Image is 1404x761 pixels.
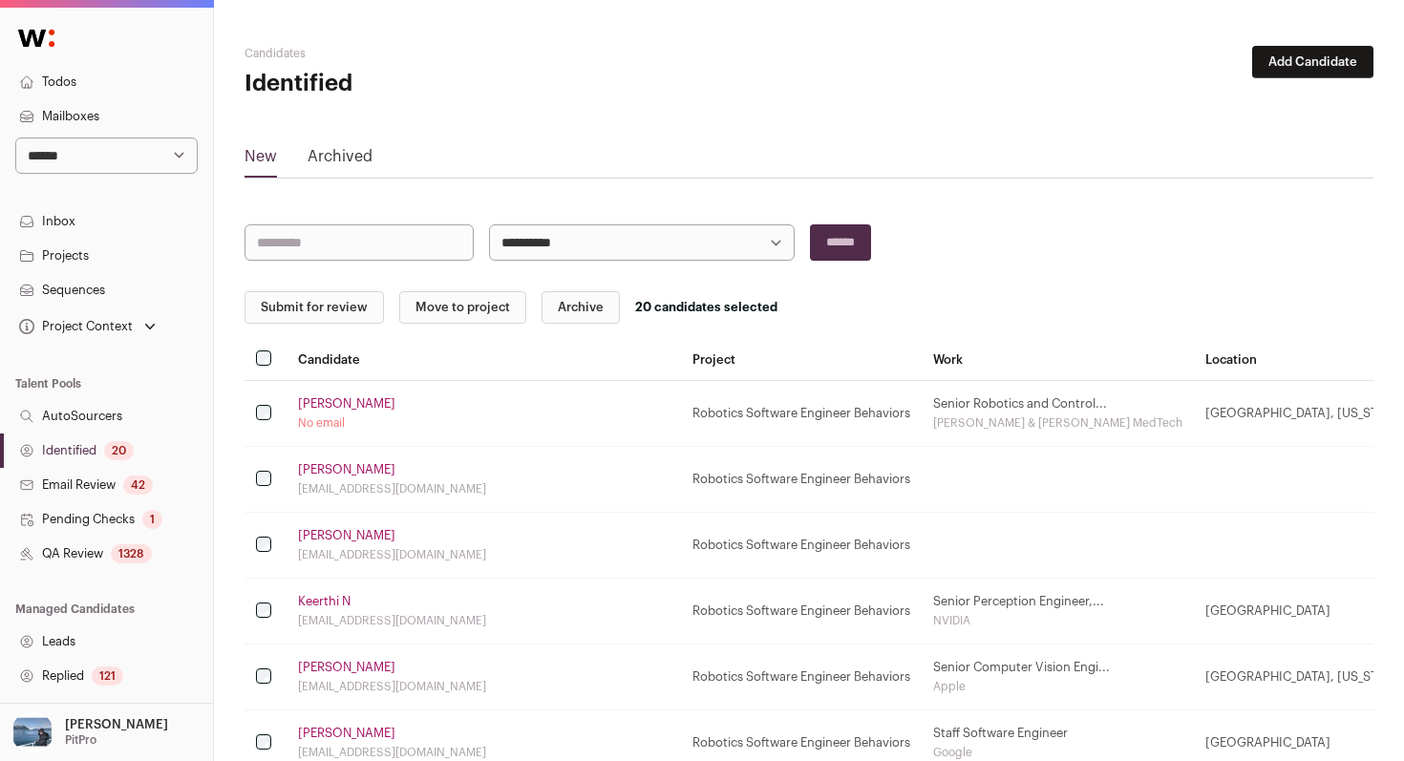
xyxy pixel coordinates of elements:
div: 121 [92,666,123,686]
button: Open dropdown [8,711,172,753]
div: Apple [933,679,1182,694]
td: Senior Robotics and Control... [922,381,1194,447]
div: [PERSON_NAME] & [PERSON_NAME] MedTech [933,415,1182,431]
div: 42 [123,476,153,495]
td: Robotics Software Engineer Behaviors [681,579,922,645]
th: Project [681,339,922,381]
a: New [245,145,277,176]
div: [EMAIL_ADDRESS][DOMAIN_NAME] [298,613,670,628]
th: Candidate [287,339,681,381]
a: [PERSON_NAME] [298,462,395,477]
button: Submit for review [245,291,384,324]
h2: Candidates [245,46,621,61]
td: Robotics Software Engineer Behaviors [681,381,922,447]
h1: Identified [245,69,621,99]
div: 1328 [111,544,152,563]
div: Project Context [15,319,133,334]
div: 20 candidates selected [635,300,777,315]
button: Archive [542,291,620,324]
div: [EMAIL_ADDRESS][DOMAIN_NAME] [298,745,670,760]
div: No email [298,415,670,431]
td: Senior Perception Engineer,... [922,579,1194,645]
div: [EMAIL_ADDRESS][DOMAIN_NAME] [298,679,670,694]
a: Keerthi N [298,594,351,609]
p: PitPro [65,732,96,748]
div: 1 [142,510,162,529]
a: [PERSON_NAME] [298,396,395,412]
td: Robotics Software Engineer Behaviors [681,447,922,513]
button: Add Candidate [1252,46,1373,78]
div: Google [933,745,1182,760]
button: Open dropdown [15,313,160,340]
td: Robotics Software Engineer Behaviors [681,645,922,710]
td: Senior Computer Vision Engi... [922,645,1194,710]
th: Work [922,339,1194,381]
p: [PERSON_NAME] [65,717,168,732]
a: [PERSON_NAME] [298,660,395,675]
div: [EMAIL_ADDRESS][DOMAIN_NAME] [298,547,670,562]
td: Robotics Software Engineer Behaviors [681,513,922,579]
img: 17109629-medium_jpg [11,711,53,753]
div: 20 [104,441,134,460]
a: [PERSON_NAME] [298,528,395,543]
img: Wellfound [8,19,65,57]
div: [EMAIL_ADDRESS][DOMAIN_NAME] [298,481,670,497]
button: Move to project [399,291,526,324]
a: [PERSON_NAME] [298,726,395,741]
a: Archived [308,145,372,176]
div: NVIDIA [933,613,1182,628]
